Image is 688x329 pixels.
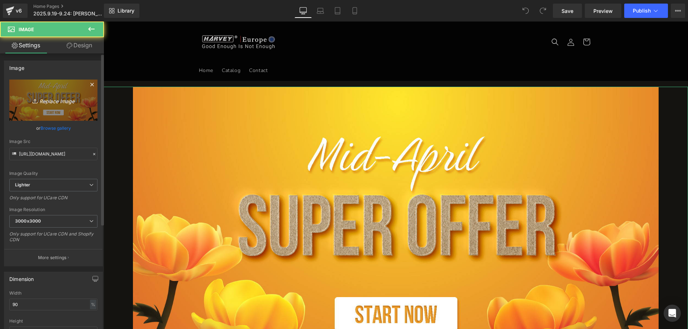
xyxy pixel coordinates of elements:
span: Image [19,27,34,32]
div: Image [9,61,24,71]
a: Laptop [312,4,329,18]
a: v6 [3,4,28,18]
button: Redo [536,4,550,18]
div: Image Resolution [9,207,97,212]
div: Only support for UCare CDN and Shopify CDN [9,231,97,247]
div: v6 [14,6,23,15]
div: Dimension [9,272,34,282]
span: Home [95,46,110,52]
p: More settings [38,254,67,261]
span: Catalog [118,46,137,52]
a: Contact [141,42,168,57]
summary: Suchen [444,13,459,28]
a: Desktop [295,4,312,18]
a: Home Pages [33,4,116,9]
a: Browse gallery [40,122,71,134]
a: Tablet [329,4,346,18]
b: Lighter [15,182,30,187]
div: Width [9,291,97,296]
div: Only support for UCare CDN [9,195,97,205]
i: Replace Image [25,96,82,105]
span: Library [118,8,134,14]
div: Height [9,319,97,324]
input: Link [9,148,97,160]
img: Harvey Woodworking (EU) [95,6,174,35]
span: Contact [145,46,164,52]
span: Publish [633,8,651,14]
a: Home [91,42,114,57]
div: Image Quality [9,171,97,176]
b: 3000x3000 [15,218,41,224]
button: Undo [519,4,533,18]
span: Preview [593,7,613,15]
a: Preview [585,4,621,18]
input: auto [9,299,97,310]
div: Open Intercom Messenger [664,305,681,322]
a: Catalog [114,42,141,57]
button: More settings [4,249,102,266]
div: or [9,124,97,132]
a: Mobile [346,4,363,18]
span: 2025.9.19-9.24: [PERSON_NAME] 26-jähriges Jubiläum [33,11,102,16]
a: Harvey Woodworking (EU) [92,3,177,38]
span: Save [562,7,573,15]
button: Publish [624,4,668,18]
button: More [671,4,685,18]
div: Image Src [9,139,97,144]
a: New Library [104,4,139,18]
a: Design [53,37,105,53]
div: % [90,300,96,309]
